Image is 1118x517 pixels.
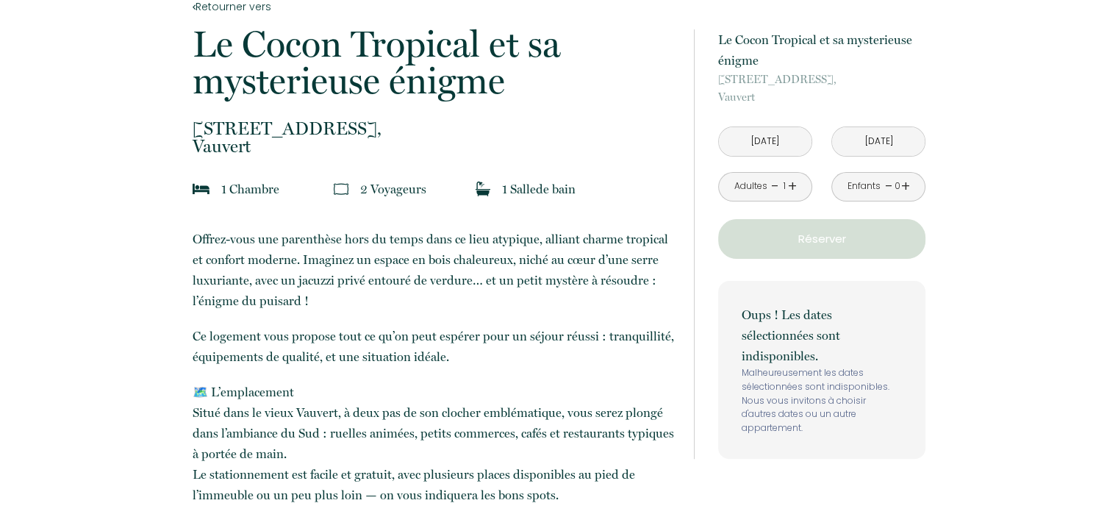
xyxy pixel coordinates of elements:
span: [STREET_ADDRESS], [193,120,675,138]
p: 1 Chambre [221,179,279,199]
p: Malheureusement les dates sélectionnées sont indisponibles. Nous vous invitons à choisir d'autres... [742,366,902,435]
p: 🗺️ L’emplacement Situé dans le vieux Vauvert, à deux pas de son clocher emblématique, vous serez ... [193,382,675,505]
div: 0 [894,179,901,193]
p: Vauvert [718,71,925,106]
p: 2 Voyageur [360,179,426,199]
p: 1 Salle de bain [502,179,576,199]
p: Vauvert [193,120,675,155]
button: Réserver [718,219,925,259]
a: - [771,175,779,198]
a: + [788,175,797,198]
p: Oups ! Les dates sélectionnées sont indisponibles. [742,304,902,366]
p: Offrez-vous une parenthèse hors du temps dans ce lieu atypique, alliant charme tropical et confor... [193,229,675,311]
img: guests [334,182,348,196]
p: Réserver [723,230,920,248]
div: Adultes [734,179,767,193]
p: Le Cocon Tropical et sa mysterieuse énigme [718,29,925,71]
a: + [901,175,910,198]
input: Arrivée [719,127,811,156]
a: - [884,175,892,198]
span: [STREET_ADDRESS], [718,71,925,88]
div: 1 [781,179,788,193]
span: s [421,182,426,196]
div: Enfants [848,179,881,193]
p: Ce logement vous propose tout ce qu’on peut espérer pour un séjour réussi : tranquillité, équipem... [193,326,675,367]
p: Le Cocon Tropical et sa mysterieuse énigme [193,26,675,99]
input: Départ [832,127,925,156]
